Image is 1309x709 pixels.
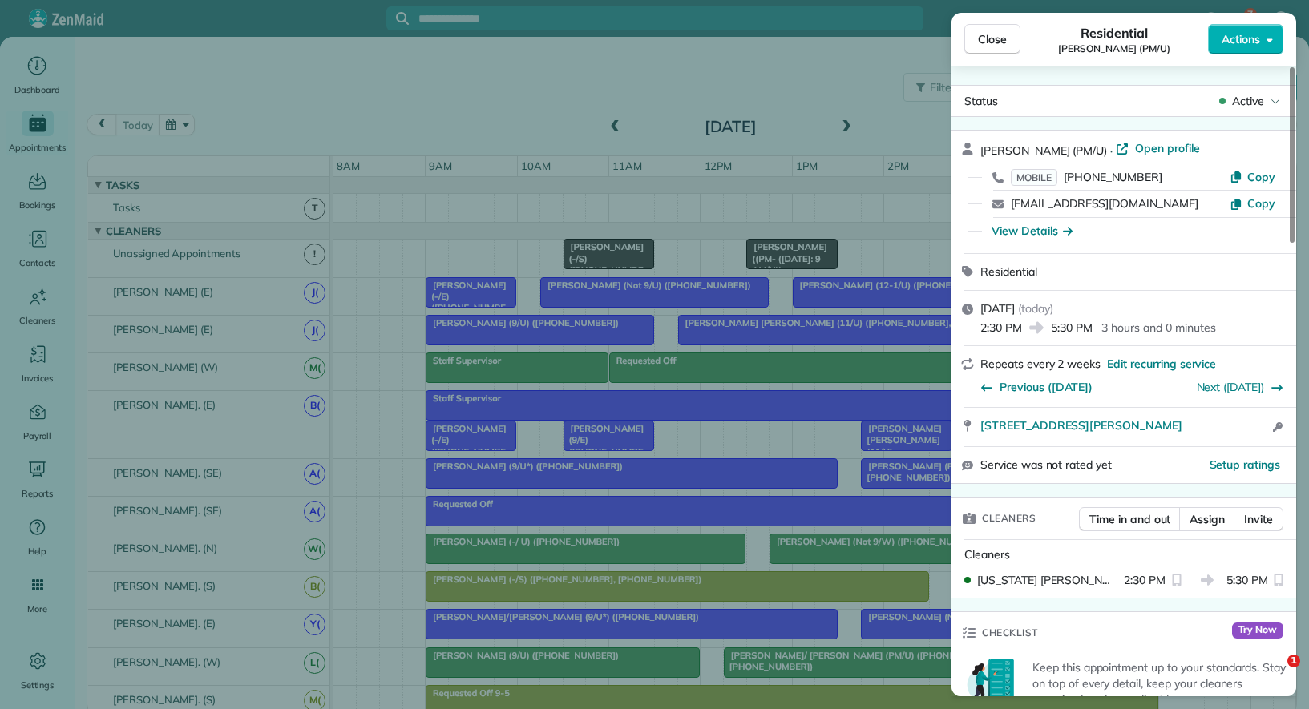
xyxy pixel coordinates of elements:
[1101,320,1215,336] p: 3 hours and 0 minutes
[980,357,1101,371] span: Repeats every 2 weeks
[1135,140,1200,156] span: Open profile
[980,457,1112,473] span: Service was not rated yet
[1032,659,1287,707] p: Keep this appointment up to your standards. Stay on top of every detail, keep your cleaners organ...
[1107,356,1216,372] span: Edit recurring service
[977,572,1117,588] span: [US_STATE] [PERSON_NAME]. (S)
[1234,507,1283,531] button: Invite
[1011,196,1198,211] a: [EMAIL_ADDRESS][DOMAIN_NAME]
[964,547,1010,562] span: Cleaners
[1107,144,1116,157] span: ·
[1089,511,1170,527] span: Time in and out
[982,625,1038,641] span: Checklist
[964,94,998,108] span: Status
[964,24,1020,54] button: Close
[1051,320,1093,336] span: 5:30 PM
[1226,572,1268,588] span: 5:30 PM
[1247,170,1275,184] span: Copy
[1232,622,1283,639] span: Try Now
[992,223,1073,239] button: View Details
[1116,140,1200,156] a: Open profile
[1287,655,1300,667] span: 1
[982,510,1036,526] span: Cleaners
[980,320,1022,336] span: 2:30 PM
[1254,655,1293,693] iframe: Intercom live chat
[980,417,1268,433] a: [STREET_ADDRESS][PERSON_NAME]
[1230,169,1275,185] button: Copy
[1179,507,1235,531] button: Assign
[1058,42,1170,55] span: [PERSON_NAME] (PM/U)
[1268,417,1287,437] button: Open access information
[1079,507,1181,531] button: Time in and out
[1247,196,1275,211] span: Copy
[1011,169,1162,185] a: MOBILE[PHONE_NUMBER]
[1230,195,1275,211] button: Copy
[1190,511,1225,527] span: Assign
[980,143,1107,158] span: [PERSON_NAME] (PM/U)
[1210,457,1281,473] button: Setup ratings
[1124,572,1166,588] span: 2:30 PM
[1197,380,1265,394] a: Next ([DATE])
[1081,23,1149,42] span: Residential
[1244,511,1273,527] span: Invite
[1011,169,1057,186] span: MOBILE
[1064,170,1162,184] span: [PHONE_NUMBER]
[980,417,1182,433] span: [STREET_ADDRESS][PERSON_NAME]
[978,31,1007,47] span: Close
[980,264,1037,279] span: Residential
[1210,457,1281,472] span: Setup ratings
[980,379,1093,395] button: Previous ([DATE])
[980,301,1015,316] span: [DATE]
[1018,301,1053,316] span: ( today )
[1197,379,1284,395] button: Next ([DATE])
[1232,93,1264,109] span: Active
[1000,379,1093,395] span: Previous ([DATE])
[1222,31,1260,47] span: Actions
